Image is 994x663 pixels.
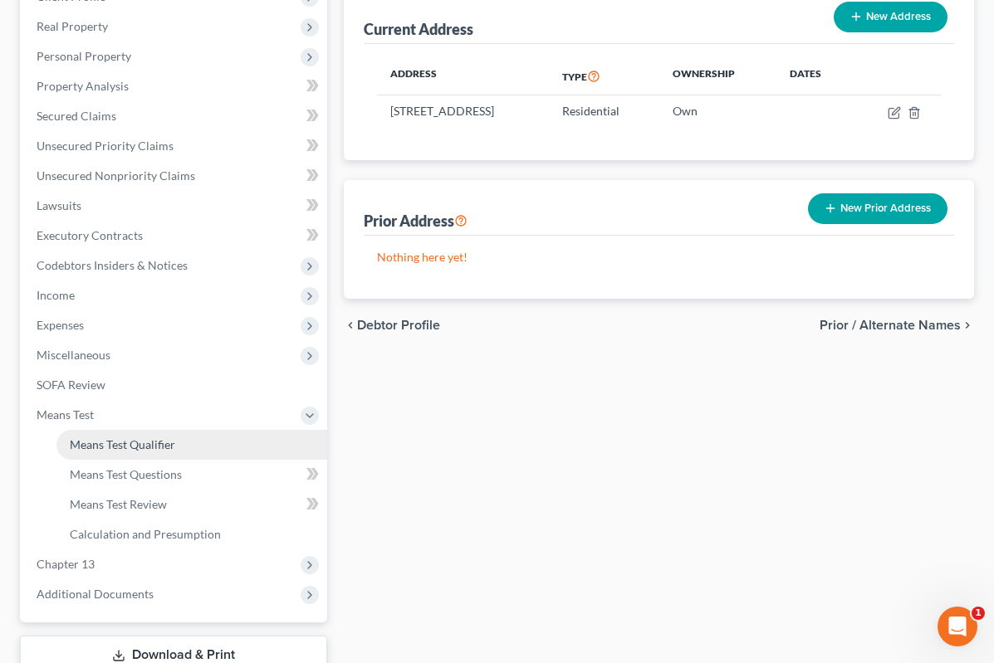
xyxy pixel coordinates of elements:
span: Prior / Alternate Names [820,319,961,332]
span: Secured Claims [37,109,116,123]
div: Current Address [364,19,473,39]
th: Dates [776,57,853,95]
span: Codebtors Insiders & Notices [37,258,188,272]
span: Real Property [37,19,108,33]
span: Miscellaneous [37,348,110,362]
button: chevron_left Debtor Profile [344,319,440,332]
span: Additional Documents [37,587,154,601]
a: Unsecured Priority Claims [23,131,327,161]
span: Means Test Review [70,497,167,511]
span: Debtor Profile [357,319,440,332]
th: Address [377,57,549,95]
span: Means Test [37,407,94,422]
i: chevron_right [961,319,974,332]
span: Means Test Qualifier [70,437,175,451]
button: Prior / Alternate Names chevron_right [820,319,974,332]
a: Calculation and Presumption [56,519,327,549]
a: Lawsuits [23,191,327,221]
td: Own [659,95,776,127]
span: 1 [972,607,985,620]
a: SOFA Review [23,370,327,400]
div: Prior Address [364,211,468,231]
span: SOFA Review [37,378,105,392]
span: Executory Contracts [37,228,143,242]
span: Chapter 13 [37,557,95,571]
th: Type [549,57,659,95]
button: New Prior Address [808,193,947,224]
span: Calculation and Presumption [70,527,221,541]
span: Means Test Questions [70,467,182,481]
span: Unsecured Nonpriority Claims [37,168,195,183]
td: [STREET_ADDRESS] [377,95,549,127]
p: Nothing here yet! [377,249,941,266]
a: Means Test Qualifier [56,430,327,460]
span: Lawsuits [37,198,81,212]
span: Personal Property [37,49,131,63]
span: Expenses [37,318,84,332]
a: Secured Claims [23,101,327,131]
a: Executory Contracts [23,221,327,251]
span: Unsecured Priority Claims [37,139,174,153]
i: chevron_left [344,319,357,332]
a: Means Test Review [56,490,327,519]
a: Property Analysis [23,71,327,101]
a: Unsecured Nonpriority Claims [23,161,327,191]
td: Residential [549,95,659,127]
a: Means Test Questions [56,460,327,490]
span: Income [37,288,75,302]
th: Ownership [659,57,776,95]
span: Property Analysis [37,79,129,93]
button: New Address [834,2,947,32]
iframe: Intercom live chat [938,607,977,646]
